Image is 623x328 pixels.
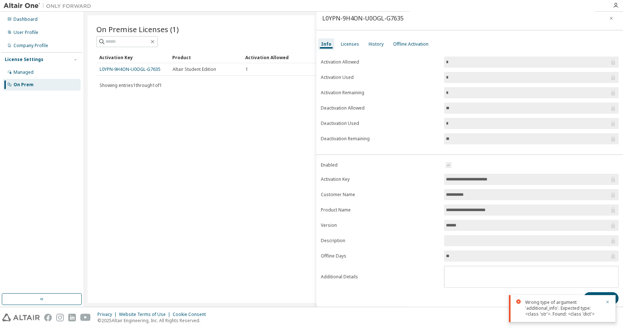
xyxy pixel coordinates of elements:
div: Managed [14,69,34,75]
label: Product Name [321,207,440,213]
div: History [369,41,384,47]
div: L0YPN-9H4ON-U0OGL-G7635 [322,15,404,21]
label: Offline Days [321,253,440,259]
a: L0YPN-9H4ON-U0OGL-G7635 [100,66,161,72]
span: On Premise Licenses (1) [96,24,179,34]
label: Deactivation Used [321,121,440,126]
label: Customer Name [321,192,440,198]
div: Licenses [341,41,359,47]
div: Product [172,52,239,63]
div: Dashboard [14,16,38,22]
div: Cookie Consent [173,312,210,317]
div: Privacy [97,312,119,317]
img: Altair One [4,2,95,9]
label: Activation Used [321,75,440,80]
button: Update [584,292,619,305]
label: Additional Details [321,274,440,280]
label: Activation Key [321,176,440,182]
div: Website Terms of Use [119,312,173,317]
img: youtube.svg [80,314,91,321]
div: Offline Activation [393,41,428,47]
div: On Prem [14,82,34,88]
label: Deactivation Remaining [321,136,440,142]
label: Description [321,238,440,244]
img: altair_logo.svg [2,314,40,321]
label: Deactivation Allowed [321,105,440,111]
label: Version [321,222,440,228]
img: instagram.svg [56,314,64,321]
div: Activation Allowed [245,52,312,63]
div: Wrong type of argument 'additional_info'. Expected type: <class 'str'>. Found: <class 'dict'> [525,300,601,317]
img: linkedin.svg [68,314,76,321]
img: facebook.svg [44,314,52,321]
p: © 2025 Altair Engineering, Inc. All Rights Reserved. [97,317,210,324]
label: Activation Remaining [321,90,440,96]
div: User Profile [14,30,38,35]
label: Activation Allowed [321,59,440,65]
span: Altair Student Edition [173,66,216,72]
div: Info [321,41,331,47]
span: Showing entries 1 through 1 of 1 [100,82,162,88]
span: 1 [246,66,248,72]
div: Activation Key [99,52,166,63]
div: License Settings [5,57,43,62]
label: Enabled [321,162,440,168]
div: Company Profile [14,43,48,49]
